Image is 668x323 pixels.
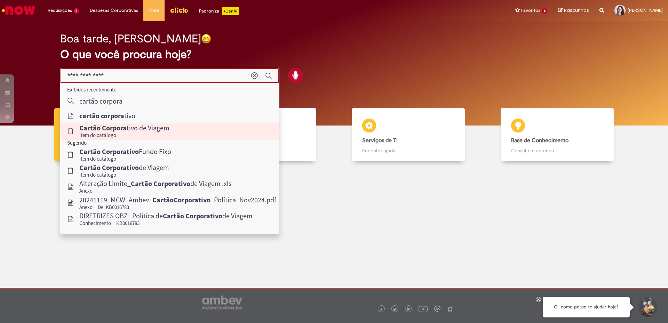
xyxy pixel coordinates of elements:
p: Consulte e aprenda [511,147,603,154]
span: [PERSON_NAME] [628,7,663,13]
b: Base de Conhecimento [511,137,568,144]
div: Oi, como posso te ajudar hoje? [543,297,630,317]
a: Tirar dúvidas Tirar dúvidas com Lupi Assist e Gen Ai [37,108,185,161]
span: 2 [73,8,79,14]
span: Favoritos [521,7,540,14]
img: ServiceNow [1,3,37,17]
p: +GenAi [222,7,239,15]
b: Serviços de TI [362,137,398,144]
a: Rascunhos [558,7,589,14]
a: Serviços de TI Encontre ajuda [334,108,483,161]
span: Despesas Corporativas [90,7,138,14]
span: Requisições [48,7,72,14]
div: Padroniza [199,7,239,15]
img: logo_footer_linkedin.png [407,307,411,312]
img: logo_footer_workplace.png [434,306,440,312]
span: Rascunhos [564,7,589,14]
img: happy-face.png [201,34,211,44]
a: Base de Conhecimento Consulte e aprenda [483,108,632,161]
h2: O que você procura hoje? [60,48,608,60]
p: Encontre ajuda [362,147,454,154]
img: logo_footer_facebook.png [380,308,383,311]
h2: Boa tarde, [PERSON_NAME] [60,33,201,45]
img: click_logo_yellow_360x200.png [170,5,189,15]
span: 6 [542,8,548,14]
img: logo_footer_youtube.png [419,304,428,313]
img: logo_footer_naosei.png [447,306,453,312]
button: Iniciar Conversa de Suporte [637,297,658,318]
span: More [149,7,159,14]
img: logo_footer_twitter.png [393,308,397,311]
img: logo_footer_ambev_rotulo_gray.png [202,296,242,309]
